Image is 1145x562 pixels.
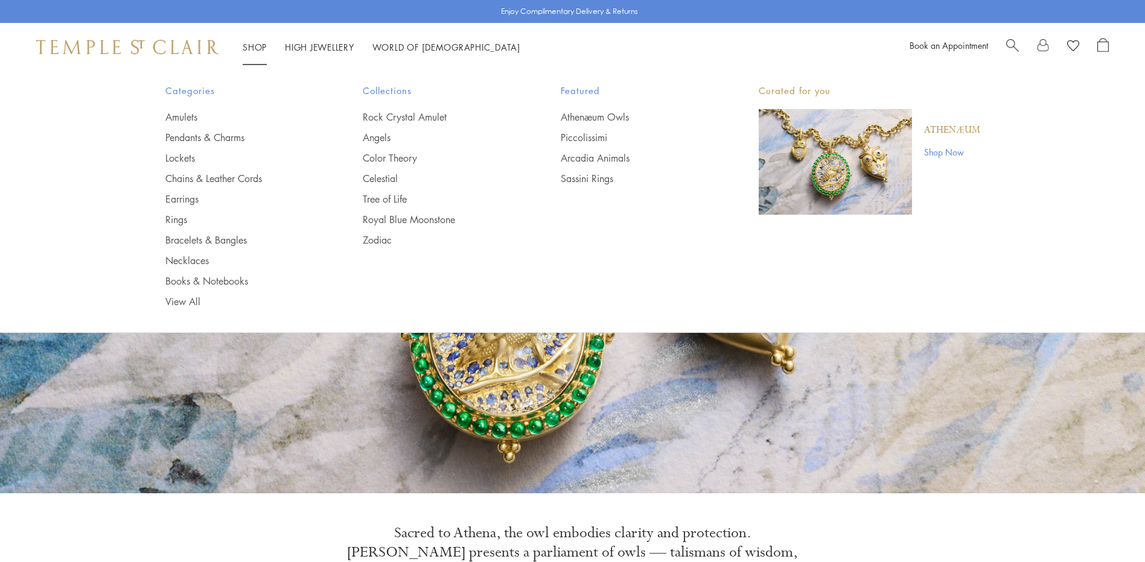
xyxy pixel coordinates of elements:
[363,172,512,185] a: Celestial
[1085,505,1133,550] iframe: Gorgias live chat messenger
[165,172,315,185] a: Chains & Leather Cords
[501,5,638,17] p: Enjoy Complimentary Delivery & Returns
[165,110,315,124] a: Amulets
[924,145,980,159] a: Shop Now
[243,40,520,55] nav: Main navigation
[1006,38,1019,56] a: Search
[285,41,354,53] a: High JewelleryHigh Jewellery
[561,131,710,144] a: Piccolissimi
[36,40,218,54] img: Temple St. Clair
[165,233,315,247] a: Bracelets & Bangles
[363,192,512,206] a: Tree of Life
[372,41,520,53] a: World of [DEMOGRAPHIC_DATA]World of [DEMOGRAPHIC_DATA]
[165,254,315,267] a: Necklaces
[759,83,980,98] p: Curated for you
[561,172,710,185] a: Sassini Rings
[910,39,988,51] a: Book an Appointment
[1067,38,1079,56] a: View Wishlist
[561,151,710,165] a: Arcadia Animals
[165,151,315,165] a: Lockets
[363,213,512,226] a: Royal Blue Moonstone
[924,124,980,137] a: Athenæum
[165,131,315,144] a: Pendants & Charms
[363,110,512,124] a: Rock Crystal Amulet
[165,295,315,308] a: View All
[363,151,512,165] a: Color Theory
[363,233,512,247] a: Zodiac
[363,83,512,98] span: Collections
[243,41,267,53] a: ShopShop
[165,83,315,98] span: Categories
[363,131,512,144] a: Angels
[561,110,710,124] a: Athenæum Owls
[165,192,315,206] a: Earrings
[165,213,315,226] a: Rings
[1097,38,1109,56] a: Open Shopping Bag
[561,83,710,98] span: Featured
[165,274,315,288] a: Books & Notebooks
